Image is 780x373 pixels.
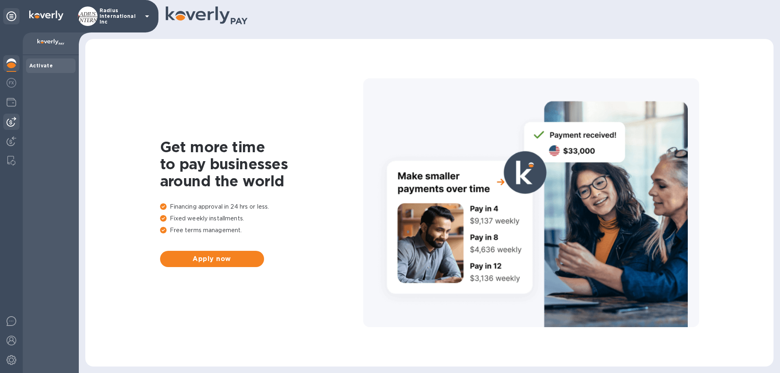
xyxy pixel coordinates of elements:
img: Wallets [6,97,16,107]
img: Logo [29,11,63,20]
b: Activate [29,63,53,69]
button: Apply now [160,251,264,267]
p: Radius International Inc [100,8,140,25]
span: Apply now [167,254,258,264]
img: Foreign exchange [6,78,16,88]
p: Financing approval in 24 hrs or less. [160,203,363,211]
h1: Get more time to pay businesses around the world [160,138,363,190]
p: Free terms management. [160,226,363,235]
p: Fixed weekly installments. [160,214,363,223]
div: Unpin categories [3,8,19,24]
